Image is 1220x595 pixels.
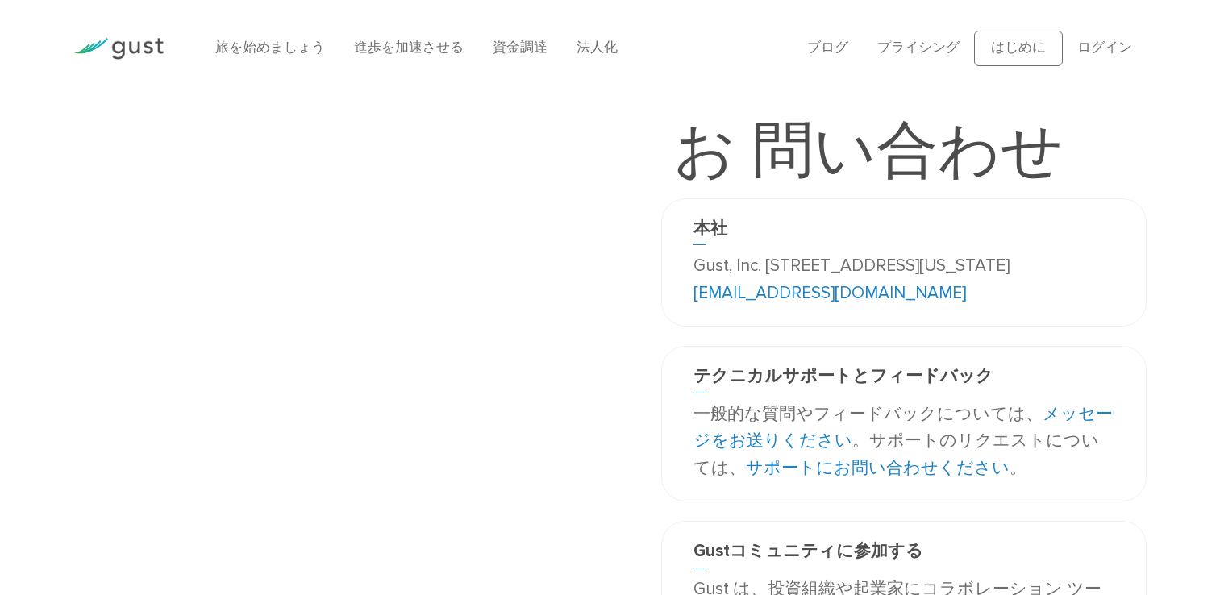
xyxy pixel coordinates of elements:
p: 一般的な質問やフィードバックについては、 。サポートのリクエストについては、 。 [693,401,1115,482]
a: 法人化 [577,40,618,56]
a: [EMAIL_ADDRESS][DOMAIN_NAME] [693,283,966,303]
a: ログイン [1077,40,1132,56]
h3: 本社 [693,218,1115,245]
a: 旅を始めましょう [215,40,325,56]
a: ブログ [807,40,848,56]
a: 資金調達 [493,40,548,56]
a: サポートにお問い合わせください [746,458,1010,478]
p: Gust, Inc. [STREET_ADDRESS][US_STATE] [693,252,1115,306]
h1: お 問い合わせ [661,121,1076,182]
img: 突風ロゴ [73,38,164,60]
h3: Gustコミュニティに参加する [693,541,1115,568]
a: プライシング [877,40,960,56]
a: 進歩を加速させる [354,40,464,56]
h3: テクニカルサポートとフィードバック [693,366,1115,393]
a: はじめに [974,31,1063,66]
